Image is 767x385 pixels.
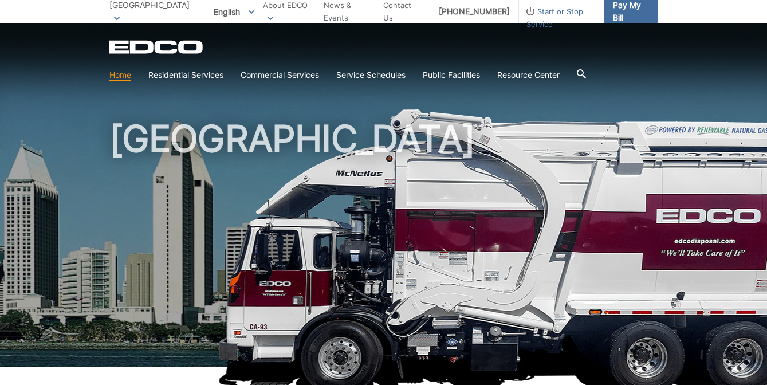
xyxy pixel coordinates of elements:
a: EDCD logo. Return to the homepage. [109,40,204,54]
a: Public Facilities [423,69,480,81]
a: Service Schedules [336,69,406,81]
h1: [GEOGRAPHIC_DATA] [109,120,658,372]
span: English [205,2,263,21]
a: Residential Services [148,69,223,81]
a: Resource Center [497,69,560,81]
a: Commercial Services [241,69,319,81]
a: Home [109,69,131,81]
